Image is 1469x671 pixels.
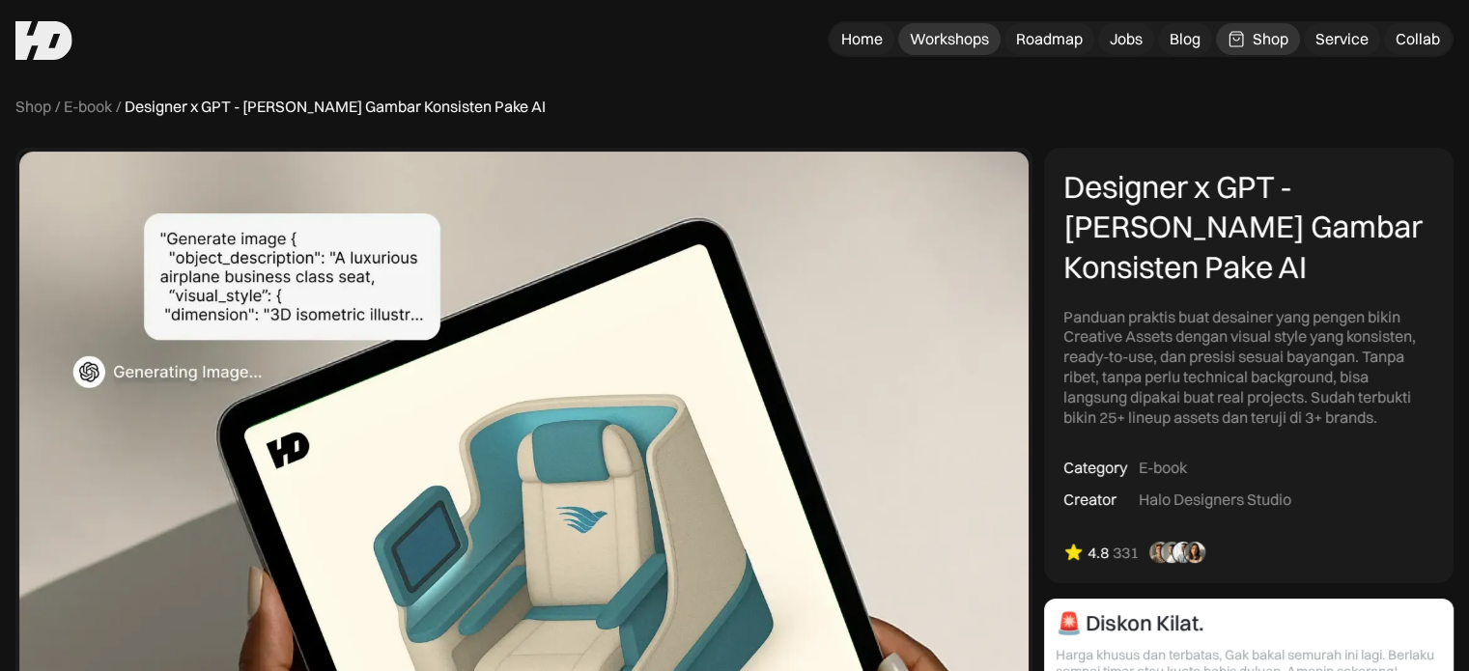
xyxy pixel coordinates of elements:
a: Blog [1158,23,1212,55]
div: / [55,97,60,117]
a: Shop [1216,23,1300,55]
div: Halo Designers Studio [1139,489,1291,510]
a: Service [1304,23,1380,55]
div: 331 [1113,543,1139,563]
div: Home [841,29,883,49]
a: Shop [15,97,51,117]
div: Designer x GPT - [PERSON_NAME] Gambar Konsisten Pake AI [1063,167,1434,288]
div: Jobs [1110,29,1143,49]
div: Collab [1396,29,1440,49]
div: 🚨 Diskon Kilat. [1056,610,1203,635]
div: 4.8 [1088,543,1109,563]
div: Creator [1063,489,1116,510]
div: / [116,97,121,117]
div: Panduan praktis buat desainer yang pengen bikin Creative Assets dengan visual style yang konsiste... [1063,307,1434,428]
div: Roadmap [1016,29,1083,49]
a: Home [830,23,894,55]
div: Category [1063,458,1127,478]
div: Designer x GPT - [PERSON_NAME] Gambar Konsisten Pake AI [125,97,546,117]
div: Workshops [910,29,989,49]
div: Blog [1170,29,1201,49]
a: Workshops [898,23,1001,55]
a: E-book [64,97,112,117]
a: Jobs [1098,23,1154,55]
a: Collab [1384,23,1452,55]
div: Shop [1253,29,1288,49]
a: Roadmap [1004,23,1094,55]
div: E-book [1139,458,1187,478]
div: Service [1315,29,1369,49]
